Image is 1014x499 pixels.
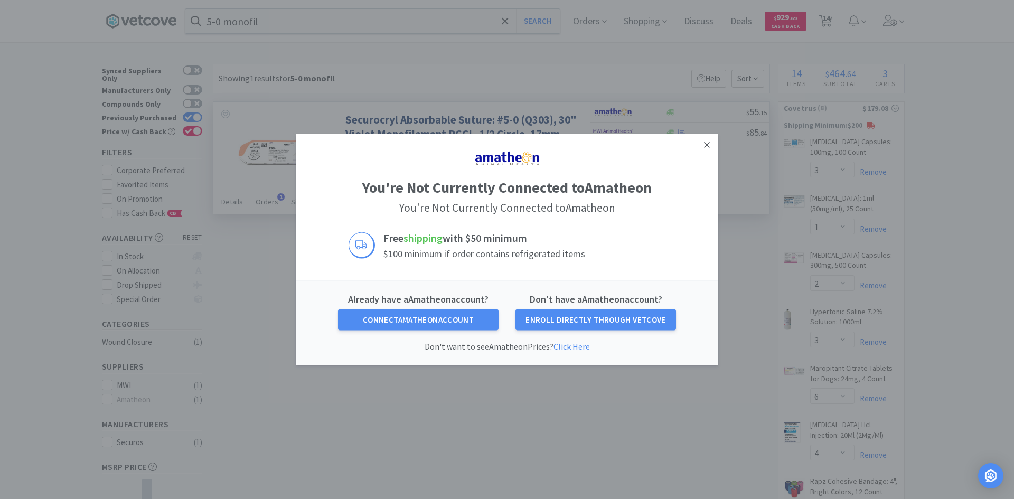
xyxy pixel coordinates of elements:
h3: Free with $50 minimum [383,230,665,247]
div: Open Intercom Messenger [978,463,1003,488]
h2: You're Not Currently Connected to Amatheon [349,199,665,217]
h1: You're Not Currently Connected to Amatheon [349,175,665,199]
h6: Don't have a Amatheon account? [515,291,676,307]
h6: Already have a Amatheon account? [338,291,499,307]
a: Click Here [553,341,590,352]
span: shipping [403,231,443,244]
p: Don't want to see Amatheon Prices? [338,341,676,352]
button: ConnectAmatheonAccount [338,309,499,331]
button: Enroll Directly through Vetcove [515,309,676,331]
h4: $100 minimum if order contains refrigerated items [383,247,665,262]
img: 3331a67d23dc422aa21b1ec98afbf632_11.png [473,144,541,172]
